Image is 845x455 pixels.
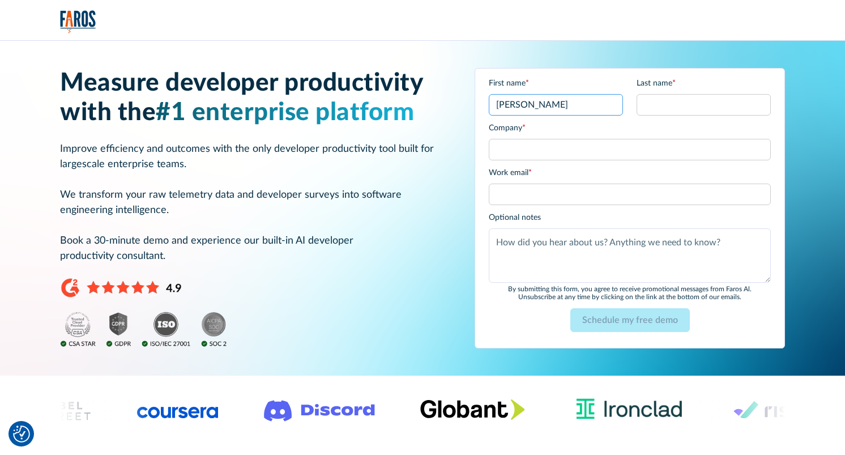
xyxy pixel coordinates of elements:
button: Cookie Settings [13,426,30,443]
label: Company [489,122,771,134]
label: Last name [637,78,771,90]
p: Improve efficiency and outcomes with the only developer productivity tool built for largescale en... [60,142,447,264]
img: Revisit consent button [13,426,30,443]
label: Work email [489,167,771,179]
img: Logo of the analytics and reporting company Faros. [60,10,96,33]
form: Email Form [489,78,771,339]
img: Logo of the communication platform Discord. [264,398,375,422]
img: Logo of the online learning platform Coursera. [137,401,219,419]
h1: Measure developer productivity with the [60,69,447,129]
img: Ironclad Logo [570,394,688,424]
img: Globant's logo [420,399,525,420]
div: By submitting this form, you agree to receive promotional messages from Faros Al. Unsubscribe at ... [489,285,771,301]
a: home [60,10,96,33]
label: First name [489,78,623,90]
label: Optional notes [489,212,771,224]
span: #1 enterprise platform [156,100,414,125]
input: Schedule my free demo [570,308,690,332]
